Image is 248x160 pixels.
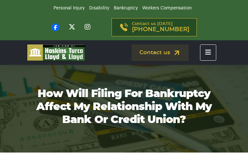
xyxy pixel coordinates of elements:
[114,6,138,10] a: Bankruptcy
[27,88,221,127] h1: How will filing for bankruptcy affect my relationship with my bank or credit union?
[200,44,216,61] button: Toggle navigation
[89,6,109,10] a: Disability
[132,22,189,33] p: Contact us [DATE]
[27,44,85,61] img: logo
[53,6,85,10] a: Personal Injury
[132,26,189,33] span: [PHONE_NUMBER]
[142,6,192,10] a: Workers Compensation
[112,18,197,36] a: Contact us [DATE][PHONE_NUMBER]
[132,44,189,61] a: Contact us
